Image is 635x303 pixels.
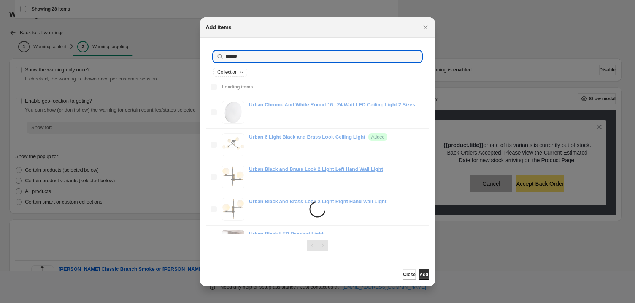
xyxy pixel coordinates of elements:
span: Collection [217,69,238,75]
nav: Pagination [307,240,328,251]
button: Close [420,22,431,33]
h2: Add items [206,24,232,31]
button: Add [419,269,429,280]
button: Collection [214,68,247,76]
span: Close [403,271,416,278]
button: Close [403,269,416,280]
span: Add [419,271,428,278]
